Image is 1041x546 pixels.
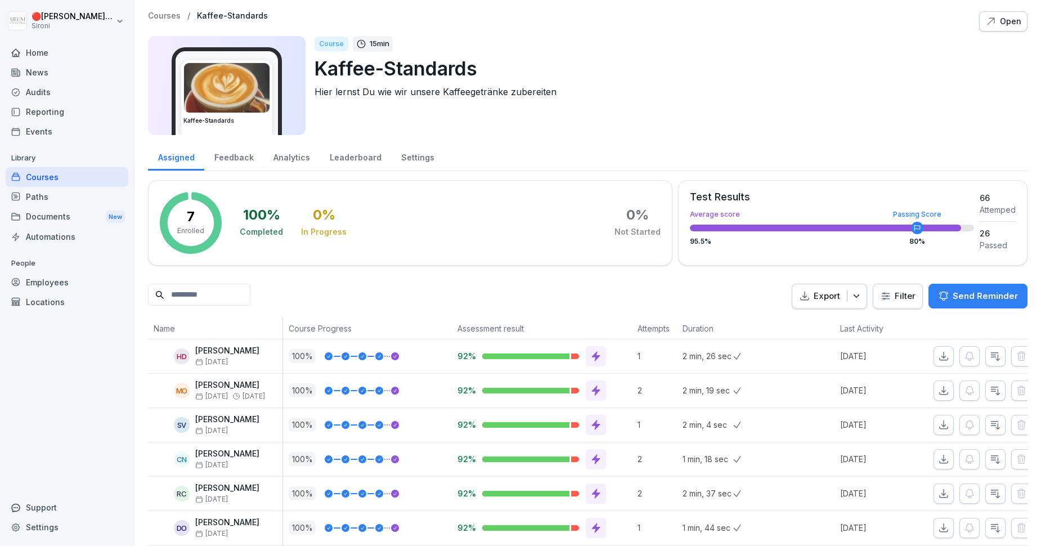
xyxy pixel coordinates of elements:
[614,226,661,238] div: Not Started
[980,204,1016,216] div: Attemped
[840,419,919,431] p: [DATE]
[263,142,320,171] a: Analytics
[979,11,1027,32] button: Open
[690,192,974,202] div: Test Results
[204,142,263,171] a: Feedback
[289,349,316,363] p: 100 %
[148,11,181,21] a: Courses
[683,453,733,465] p: 1 min, 18 sec
[184,63,270,113] img: km4heinxktm3m47uv6i6dr0s.png
[187,210,195,223] p: 7
[457,351,473,361] p: 92%
[683,384,733,396] p: 2 min, 19 sec
[195,381,265,390] p: [PERSON_NAME]
[457,454,473,464] p: 92%
[909,238,925,245] div: 80 %
[638,487,677,499] p: 2
[690,211,974,218] div: Average score
[980,227,1016,239] div: 26
[792,284,867,309] button: Export
[6,272,128,292] div: Employees
[6,517,128,537] a: Settings
[980,192,1016,204] div: 66
[240,226,283,238] div: Completed
[313,208,335,222] div: 0 %
[6,122,128,141] a: Events
[840,323,913,334] p: Last Activity
[638,350,677,362] p: 1
[6,149,128,167] p: Library
[320,142,391,171] a: Leaderboard
[6,82,128,102] a: Audits
[174,383,190,399] div: MO
[195,415,259,424] p: [PERSON_NAME]
[289,452,316,466] p: 100 %
[195,530,228,538] span: [DATE]
[174,417,190,433] div: SV
[391,142,444,171] a: Settings
[457,522,473,533] p: 92%
[457,385,473,396] p: 92%
[6,498,128,517] div: Support
[6,207,128,227] div: Documents
[840,453,919,465] p: [DATE]
[840,350,919,362] p: [DATE]
[840,487,919,499] p: [DATE]
[985,15,1021,28] div: Open
[187,11,190,21] p: /
[315,54,1018,83] p: Kaffee-Standards
[174,486,190,502] div: RC
[195,484,259,493] p: [PERSON_NAME]
[197,11,268,21] a: Kaffee-Standards
[683,487,733,499] p: 2 min, 37 sec
[315,37,348,51] div: Course
[840,522,919,534] p: [DATE]
[6,62,128,82] a: News
[243,208,280,222] div: 100 %
[6,227,128,247] a: Automations
[880,290,916,302] div: Filter
[289,486,316,500] p: 100 %
[683,419,733,431] p: 2 min, 4 sec
[6,167,128,187] a: Courses
[195,392,228,400] span: [DATE]
[928,284,1027,308] button: Send Reminder
[457,323,626,334] p: Assessment result
[195,358,228,366] span: [DATE]
[683,323,728,334] p: Duration
[6,43,128,62] a: Home
[6,292,128,312] div: Locations
[243,392,265,400] span: [DATE]
[195,495,228,503] span: [DATE]
[315,85,1018,99] p: Hier lernst Du wie wir unsere Kaffeegetränke zubereiten
[953,290,1018,302] p: Send Reminder
[457,488,473,499] p: 92%
[626,208,649,222] div: 0 %
[174,451,190,467] div: CN
[289,418,316,432] p: 100 %
[457,419,473,430] p: 92%
[893,211,941,218] div: Passing Score
[638,419,677,431] p: 1
[6,187,128,207] a: Paths
[289,383,316,397] p: 100 %
[32,12,114,21] p: 🔴 [PERSON_NAME] Lo Vecchio
[195,427,228,435] span: [DATE]
[638,384,677,396] p: 2
[980,239,1016,251] div: Passed
[6,102,128,122] a: Reporting
[683,522,733,534] p: 1 min, 44 sec
[195,461,228,469] span: [DATE]
[6,254,128,272] p: People
[148,142,204,171] a: Assigned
